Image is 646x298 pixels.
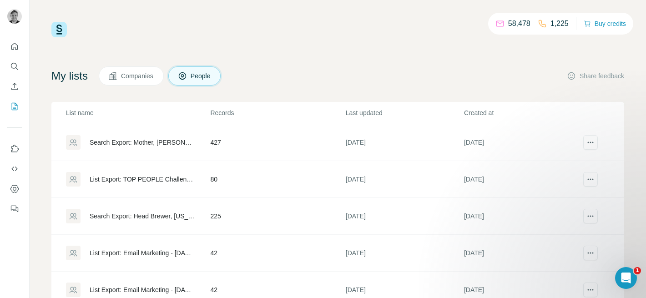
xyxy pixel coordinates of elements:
td: [DATE] [464,124,582,161]
button: actions [583,283,598,297]
td: [DATE] [464,235,582,272]
td: [DATE] [464,198,582,235]
button: actions [583,246,598,260]
button: Buy credits [584,17,626,30]
p: Last updated [346,108,463,117]
h4: My lists [51,69,88,83]
span: Companies [121,71,154,81]
span: 1 [634,267,641,274]
div: Search Export: Mother, [PERSON_NAME] - [DATE] 20:36 [90,138,195,147]
td: 42 [210,235,345,272]
p: 1,225 [550,18,569,29]
td: [DATE] [345,235,464,272]
button: Quick start [7,38,22,55]
button: Search [7,58,22,75]
button: Dashboard [7,181,22,197]
td: 80 [210,161,345,198]
span: People [191,71,212,81]
td: 427 [210,124,345,161]
button: Share feedback [567,71,624,81]
td: [DATE] [345,161,464,198]
img: Surfe Logo [51,22,67,37]
p: Records [210,108,344,117]
button: actions [583,209,598,223]
button: Enrich CSV [7,78,22,95]
p: List name [66,108,209,117]
td: 225 [210,198,345,235]
iframe: Intercom live chat [615,267,637,289]
button: actions [583,172,598,187]
td: [DATE] [464,161,582,198]
div: Search Export: Head Brewer, [US_STATE], [GEOGRAPHIC_DATA], [US_STATE], [GEOGRAPHIC_DATA] - [DATE]... [90,212,195,221]
img: Avatar [7,9,22,24]
p: Created at [464,108,581,117]
button: Use Surfe on LinkedIn [7,141,22,157]
p: 58,478 [508,18,530,29]
button: actions [583,135,598,150]
div: List Export: TOP PEOPLE Challenge - [DATE] 16:40 [90,175,195,184]
td: [DATE] [345,198,464,235]
td: [DATE] [345,124,464,161]
div: List Export: Email Marketing - [DATE] 04:07 [90,248,195,258]
button: Use Surfe API [7,161,22,177]
div: List Export: Email Marketing - [DATE] 04:06 [90,285,195,294]
button: Feedback [7,201,22,217]
button: My lists [7,98,22,115]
